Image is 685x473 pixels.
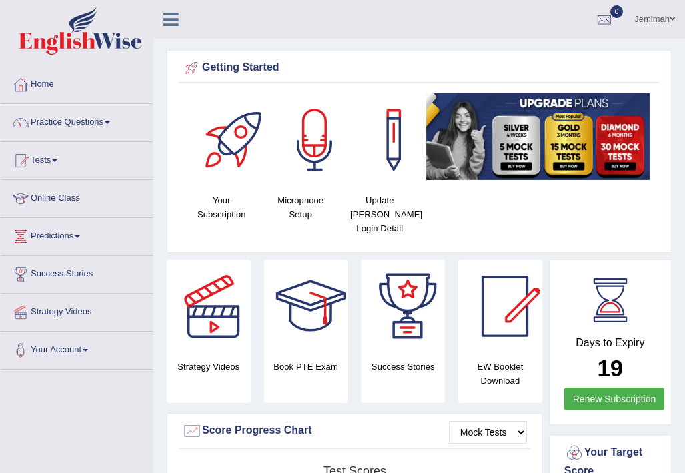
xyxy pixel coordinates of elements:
h4: Your Subscription [189,193,255,221]
a: Home [1,66,153,99]
h4: Microphone Setup [268,193,334,221]
h4: Strategy Videos [167,360,251,374]
div: Score Progress Chart [182,421,527,441]
a: Renew Subscription [564,388,665,410]
h4: Success Stories [361,360,445,374]
span: 0 [610,5,624,18]
h4: EW Booklet Download [458,360,542,388]
b: 19 [597,355,623,381]
a: Online Class [1,180,153,213]
a: Success Stories [1,256,153,289]
div: Getting Started [182,58,656,78]
a: Practice Questions [1,104,153,137]
img: small5.jpg [426,93,650,180]
h4: Days to Expiry [564,337,656,349]
a: Tests [1,142,153,175]
h4: Book PTE Exam [264,360,348,374]
a: Predictions [1,218,153,251]
h4: Update [PERSON_NAME] Login Detail [347,193,413,235]
a: Strategy Videos [1,294,153,327]
a: Your Account [1,332,153,365]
